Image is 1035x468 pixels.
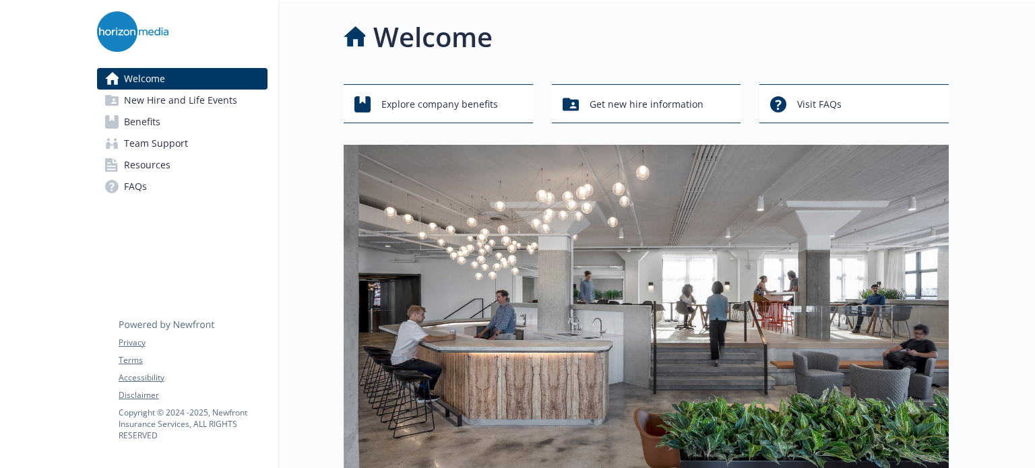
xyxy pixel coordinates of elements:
span: Explore company benefits [381,92,498,117]
a: Disclaimer [119,389,267,401]
a: Welcome [97,68,268,90]
button: Get new hire information [552,84,741,123]
p: Copyright © 2024 - 2025 , Newfront Insurance Services, ALL RIGHTS RESERVED [119,407,267,441]
span: Resources [124,154,170,176]
span: Visit FAQs [797,92,842,117]
span: Get new hire information [590,92,703,117]
a: Benefits [97,111,268,133]
button: Visit FAQs [759,84,949,123]
button: Explore company benefits [344,84,533,123]
span: FAQs [124,176,147,197]
a: Team Support [97,133,268,154]
span: Team Support [124,133,188,154]
span: Welcome [124,68,165,90]
span: New Hire and Life Events [124,90,237,111]
a: FAQs [97,176,268,197]
span: Benefits [124,111,160,133]
a: Privacy [119,337,267,349]
h1: Welcome [373,17,493,57]
a: Terms [119,354,267,366]
a: Resources [97,154,268,176]
a: New Hire and Life Events [97,90,268,111]
a: Accessibility [119,372,267,384]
